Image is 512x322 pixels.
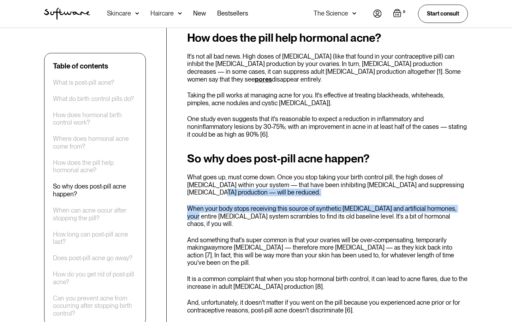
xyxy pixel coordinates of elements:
[187,236,468,267] p: And something that's super common is that your ovaries will be over-compensating, temporarily mak...
[53,294,137,317] a: Can you prevent acne from occurring after stopping birth control?
[207,244,218,251] em: way
[187,299,468,314] p: And, unfortunately, it doesn't matter if you went on the pill because you experienced acne prior ...
[187,91,468,107] p: Taking the pill works at managing acne for you. It's effective at treating blackheads, whiteheads...
[53,62,108,70] div: Table of contents
[255,76,272,83] a: pores
[314,10,348,17] div: The Science
[352,10,356,17] img: arrow down
[150,10,174,17] div: Haircare
[53,207,137,222] a: When can acne occur after stopping the pill?
[187,115,468,138] p: One study even suggests that it's reasonable to expect a reduction in inflammatory and noninflamm...
[53,111,137,126] a: How does hormonal birth control work?
[44,8,90,20] a: home
[187,53,468,83] p: It's not all bad news. High doses of [MEDICAL_DATA] (like that found in your contraceptive pill) ...
[53,183,137,198] a: So why does post-pill acne happen?
[53,95,134,103] a: What do birth control pills do?
[187,275,468,290] p: It is a common complaint that when you stop hormonal birth control, it can lead to acne flares, d...
[107,10,131,17] div: Skincare
[53,79,114,87] a: What is post-pill acne?
[53,159,137,174] a: How does the pill help hormonal acne?
[418,5,468,23] a: Start consult
[53,231,137,246] a: How long can post-pill acne last?
[53,135,137,150] a: Where does hormonal acne come from?
[187,31,468,44] h2: How does the pill help hormonal acne?
[401,9,407,15] div: 0
[393,9,407,19] a: Open empty cart
[44,8,90,20] img: Software Logo
[53,255,132,262] a: Does post-pill acne go away?
[187,205,468,228] p: When your body stops receiving this source of synthetic [MEDICAL_DATA] and artificial hormones, y...
[178,10,182,17] img: arrow down
[187,152,468,165] h2: So why does post-pill acne happen?
[187,173,468,196] p: What goes up, must come down. Once you stop taking your birth control pill, the high doses of [ME...
[135,10,139,17] img: arrow down
[53,271,137,286] a: How do you get rid of post-pill acne?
